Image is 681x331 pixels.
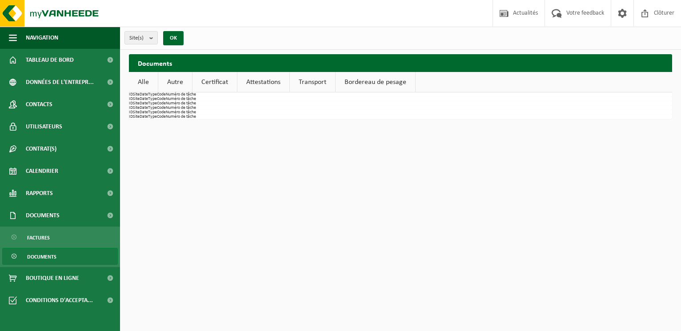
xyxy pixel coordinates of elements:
[26,27,58,49] span: Navigation
[129,92,133,97] th: ID
[26,138,56,160] span: Contrat(s)
[148,92,157,97] th: Type
[166,101,196,106] th: Numéro de tâche
[133,97,140,101] th: Site
[148,106,157,110] th: Type
[129,115,133,119] th: ID
[2,229,118,246] a: Factures
[129,97,133,101] th: ID
[336,72,415,92] a: Bordereau de pesage
[148,110,157,115] th: Type
[133,101,140,106] th: Site
[166,110,196,115] th: Numéro de tâche
[26,204,60,227] span: Documents
[27,229,50,246] span: Factures
[237,72,289,92] a: Attestations
[148,101,157,106] th: Type
[140,97,148,101] th: Date
[163,31,184,45] button: OK
[166,97,196,101] th: Numéro de tâche
[140,92,148,97] th: Date
[26,49,74,71] span: Tableau de bord
[26,182,53,204] span: Rapports
[26,116,62,138] span: Utilisateurs
[157,101,166,106] th: Code
[27,248,56,265] span: Documents
[166,115,196,119] th: Numéro de tâche
[129,110,133,115] th: ID
[133,115,140,119] th: Site
[124,31,158,44] button: Site(s)
[133,106,140,110] th: Site
[2,248,118,265] a: Documents
[157,97,166,101] th: Code
[140,106,148,110] th: Date
[26,71,94,93] span: Données de l'entrepr...
[148,115,157,119] th: Type
[140,101,148,106] th: Date
[157,115,166,119] th: Code
[26,160,58,182] span: Calendrier
[133,92,140,97] th: Site
[157,110,166,115] th: Code
[26,93,52,116] span: Contacts
[192,72,237,92] a: Certificat
[158,72,192,92] a: Autre
[140,115,148,119] th: Date
[166,106,196,110] th: Numéro de tâche
[157,92,166,97] th: Code
[140,110,148,115] th: Date
[157,106,166,110] th: Code
[166,92,196,97] th: Numéro de tâche
[129,72,158,92] a: Alle
[148,97,157,101] th: Type
[26,289,93,311] span: Conditions d'accepta...
[129,54,672,72] h2: Documents
[133,110,140,115] th: Site
[129,101,133,106] th: ID
[290,72,335,92] a: Transport
[129,106,133,110] th: ID
[26,267,79,289] span: Boutique en ligne
[129,32,146,45] span: Site(s)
